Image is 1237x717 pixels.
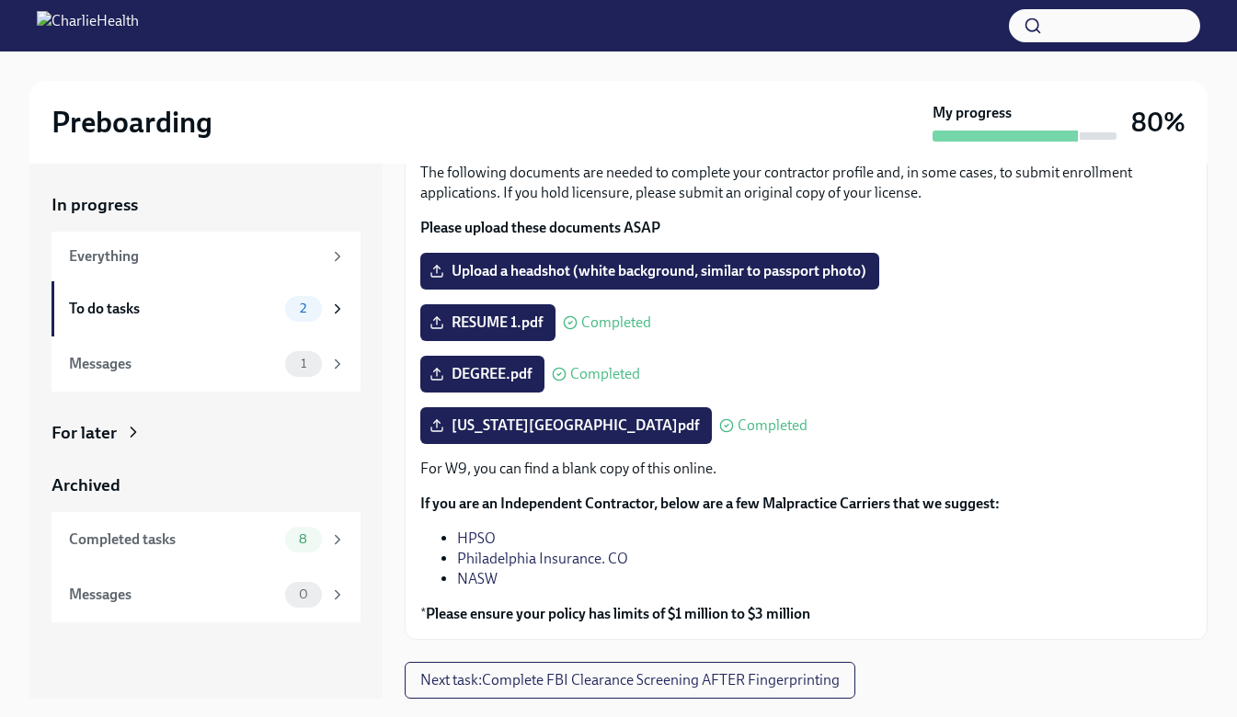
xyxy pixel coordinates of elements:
[52,421,361,445] a: For later
[290,357,317,370] span: 1
[420,219,660,236] strong: Please upload these documents ASAP
[433,416,699,435] span: [US_STATE][GEOGRAPHIC_DATA]pdf
[433,313,543,332] span: RESUME 1.pdf
[52,567,361,622] a: Messages0
[420,495,1000,512] strong: If you are an Independent Contractor, below are a few Malpractice Carriers that we suggest:
[289,302,317,315] span: 2
[288,587,319,601] span: 0
[933,103,1012,123] strong: My progress
[457,550,628,567] a: Philadelphia Insurance. CO
[457,570,498,587] a: NASW
[69,246,322,267] div: Everything
[69,299,278,319] div: To do tasks
[288,532,318,546] span: 8
[52,512,361,567] a: Completed tasks8
[581,315,651,330] span: Completed
[52,473,361,497] a: Archived
[52,421,117,445] div: For later
[420,459,1192,479] p: For W9, you can find a blank copy of this online.
[420,253,879,290] label: Upload a headshot (white background, similar to passport photo)
[52,281,361,336] a: To do tasks2
[405,662,855,699] button: Next task:Complete FBI Clearance Screening AFTER Fingerprinting
[69,585,278,605] div: Messages
[37,11,139,40] img: CharlieHealth
[457,529,496,547] a: HPSO
[52,104,212,141] h2: Preboarding
[420,407,712,444] label: [US_STATE][GEOGRAPHIC_DATA]pdf
[420,356,544,393] label: DEGREE.pdf
[570,367,640,381] span: Completed
[52,232,361,281] a: Everything
[433,262,866,280] span: Upload a headshot (white background, similar to passport photo)
[52,336,361,392] a: Messages1
[1131,106,1185,139] h3: 80%
[738,418,807,433] span: Completed
[69,529,278,550] div: Completed tasks
[420,671,840,689] span: Next task : Complete FBI Clearance Screening AFTER Fingerprinting
[69,354,278,374] div: Messages
[420,163,1192,203] p: The following documents are needed to complete your contractor profile and, in some cases, to sub...
[433,365,532,383] span: DEGREE.pdf
[420,304,556,341] label: RESUME 1.pdf
[52,193,361,217] a: In progress
[426,605,810,622] strong: Please ensure your policy has limits of $1 million to $3 million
